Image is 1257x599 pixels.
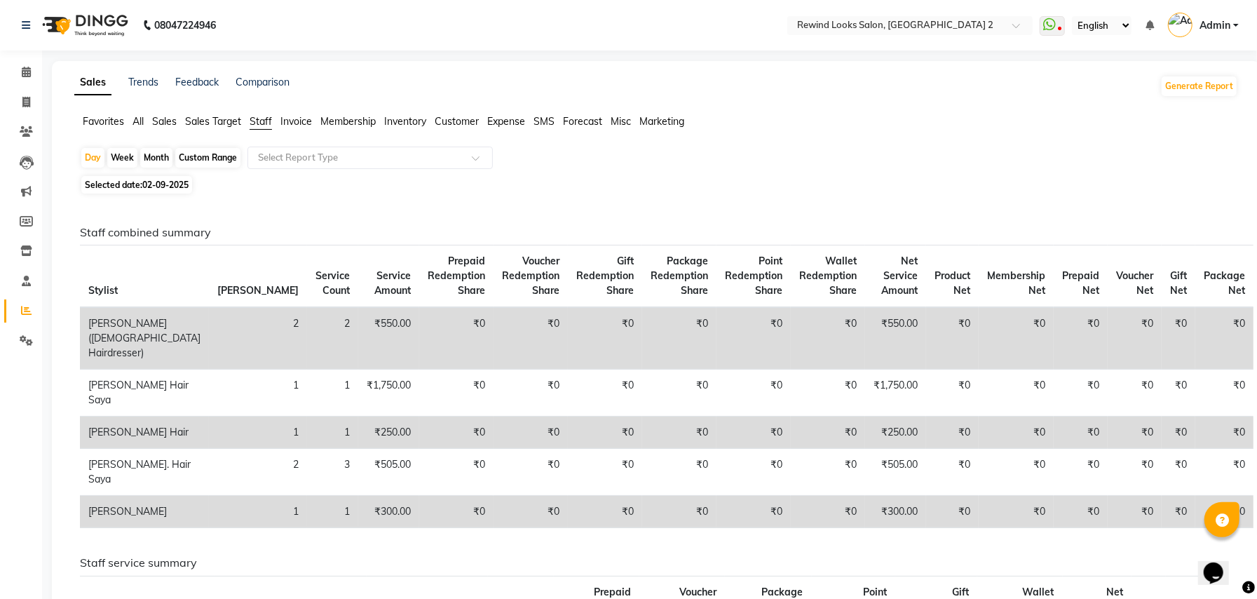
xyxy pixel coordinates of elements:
td: ₹0 [1162,449,1195,496]
td: ₹0 [716,417,791,449]
td: ₹0 [1108,449,1162,496]
td: 1 [307,370,358,417]
td: ₹0 [1162,496,1195,528]
td: ₹0 [791,370,865,417]
h6: Staff service summary [80,556,1227,570]
td: ₹0 [926,496,979,528]
td: ₹0 [979,307,1054,370]
span: Voucher Net [1116,269,1153,297]
td: [PERSON_NAME]. Hair Saya [80,449,209,496]
span: All [133,115,144,128]
span: Sales Target [185,115,241,128]
span: [PERSON_NAME] [217,284,299,297]
span: Membership Net [987,269,1045,297]
td: 3 [307,449,358,496]
span: Gift Redemption Share [576,255,634,297]
td: ₹0 [791,307,865,370]
span: Package Net [1204,269,1245,297]
td: ₹0 [642,417,716,449]
span: Favorites [83,115,124,128]
td: ₹0 [419,417,494,449]
td: ₹0 [1195,307,1253,370]
td: ₹0 [1108,370,1162,417]
td: ₹550.00 [358,307,419,370]
span: Product Net [935,269,970,297]
span: Misc [611,115,631,128]
td: ₹0 [568,417,642,449]
td: ₹0 [568,449,642,496]
span: Prepaid Net [1062,269,1099,297]
td: ₹0 [1054,307,1108,370]
td: 1 [209,417,307,449]
td: ₹0 [642,307,716,370]
span: Service Amount [374,269,411,297]
div: Day [81,148,104,168]
td: ₹505.00 [358,449,419,496]
span: Expense [487,115,525,128]
td: ₹0 [642,496,716,528]
td: ₹1,750.00 [358,370,419,417]
td: ₹0 [979,449,1054,496]
td: ₹0 [568,496,642,528]
span: SMS [534,115,555,128]
span: Invoice [280,115,312,128]
td: ₹0 [1162,307,1195,370]
td: ₹250.00 [358,417,419,449]
td: [PERSON_NAME] ([DEMOGRAPHIC_DATA] Hairdresser) [80,307,209,370]
td: ₹0 [1054,370,1108,417]
td: ₹0 [979,370,1054,417]
span: Membership [320,115,376,128]
span: 02-09-2025 [142,180,189,190]
td: ₹0 [642,449,716,496]
td: 1 [307,496,358,528]
td: ₹0 [494,496,568,528]
td: ₹0 [642,370,716,417]
span: Marketing [639,115,684,128]
td: ₹0 [926,370,979,417]
span: Service Count [315,269,350,297]
span: Package Redemption Share [651,255,708,297]
button: Generate Report [1162,76,1237,96]
td: ₹0 [494,417,568,449]
td: ₹0 [494,370,568,417]
td: [PERSON_NAME] [80,496,209,528]
td: 2 [209,449,307,496]
span: Inventory [384,115,426,128]
h6: Staff combined summary [80,226,1227,239]
span: Prepaid Redemption Share [428,255,485,297]
td: ₹250.00 [865,417,926,449]
td: ₹0 [494,449,568,496]
td: ₹0 [419,307,494,370]
td: [PERSON_NAME] Hair Saya [80,370,209,417]
a: Comparison [236,76,290,88]
span: Gift Net [1170,269,1187,297]
td: ₹0 [1195,449,1253,496]
td: ₹0 [1162,417,1195,449]
td: ₹0 [716,449,791,496]
td: ₹0 [926,449,979,496]
span: Net Service Amount [881,255,918,297]
td: ₹0 [419,496,494,528]
td: ₹0 [419,370,494,417]
td: ₹0 [926,417,979,449]
td: ₹0 [979,417,1054,449]
td: 2 [209,307,307,370]
td: 2 [307,307,358,370]
a: Feedback [175,76,219,88]
iframe: chat widget [1198,543,1243,585]
td: ₹0 [419,449,494,496]
td: ₹0 [716,496,791,528]
td: ₹0 [716,307,791,370]
div: Month [140,148,172,168]
td: ₹0 [1108,307,1162,370]
span: Forecast [563,115,602,128]
div: Week [107,148,137,168]
img: Admin [1168,13,1193,37]
td: ₹0 [568,370,642,417]
td: ₹0 [1054,496,1108,528]
td: 1 [209,370,307,417]
span: Staff [250,115,272,128]
a: Trends [128,76,158,88]
b: 08047224946 [154,6,216,45]
td: ₹0 [1108,496,1162,528]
